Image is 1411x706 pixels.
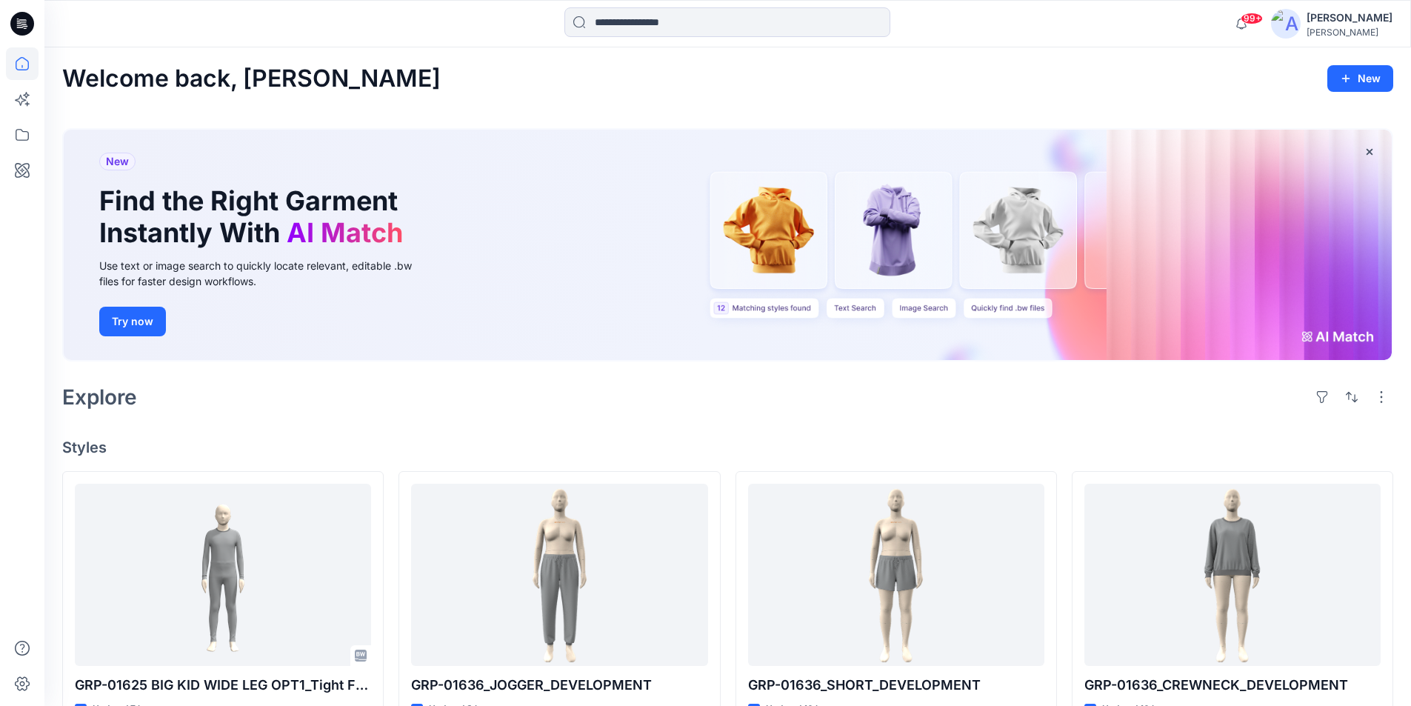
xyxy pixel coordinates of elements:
a: GRP-01636_JOGGER_DEVELOPMENT [411,484,707,667]
div: [PERSON_NAME] [1307,27,1392,38]
span: 99+ [1241,13,1263,24]
div: [PERSON_NAME] [1307,9,1392,27]
span: AI Match [287,216,403,249]
h2: Explore [62,385,137,409]
p: GRP-01636_JOGGER_DEVELOPMENT [411,675,707,696]
button: Try now [99,307,166,336]
h2: Welcome back, [PERSON_NAME] [62,65,441,93]
img: avatar [1271,9,1301,39]
a: GRP-01636_CREWNECK_DEVELOPMENT [1084,484,1381,667]
div: Use text or image search to quickly locate relevant, editable .bw files for faster design workflows. [99,258,433,289]
a: GRP-01636_SHORT_DEVELOPMENT [748,484,1044,667]
a: GRP-01625 BIG KID WIDE LEG OPT1_Tight Fit_DEVELOPMENT [75,484,371,667]
h1: Find the Right Garment Instantly With [99,185,410,249]
span: New [106,153,129,170]
p: GRP-01625 BIG KID WIDE LEG OPT1_Tight Fit_DEVELOPMENT [75,675,371,696]
p: GRP-01636_CREWNECK_DEVELOPMENT [1084,675,1381,696]
p: GRP-01636_SHORT_DEVELOPMENT [748,675,1044,696]
h4: Styles [62,439,1393,456]
button: New [1327,65,1393,92]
